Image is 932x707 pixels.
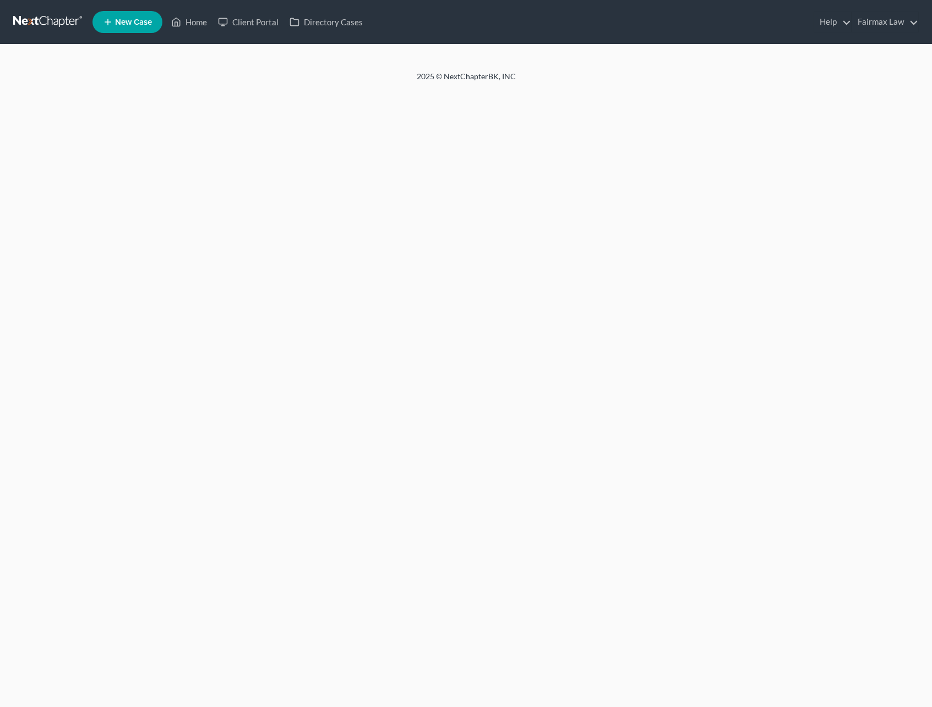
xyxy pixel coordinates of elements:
[852,12,918,32] a: Fairmax Law
[166,12,212,32] a: Home
[814,12,851,32] a: Help
[92,11,162,33] new-legal-case-button: New Case
[284,12,368,32] a: Directory Cases
[152,71,780,91] div: 2025 © NextChapterBK, INC
[212,12,284,32] a: Client Portal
